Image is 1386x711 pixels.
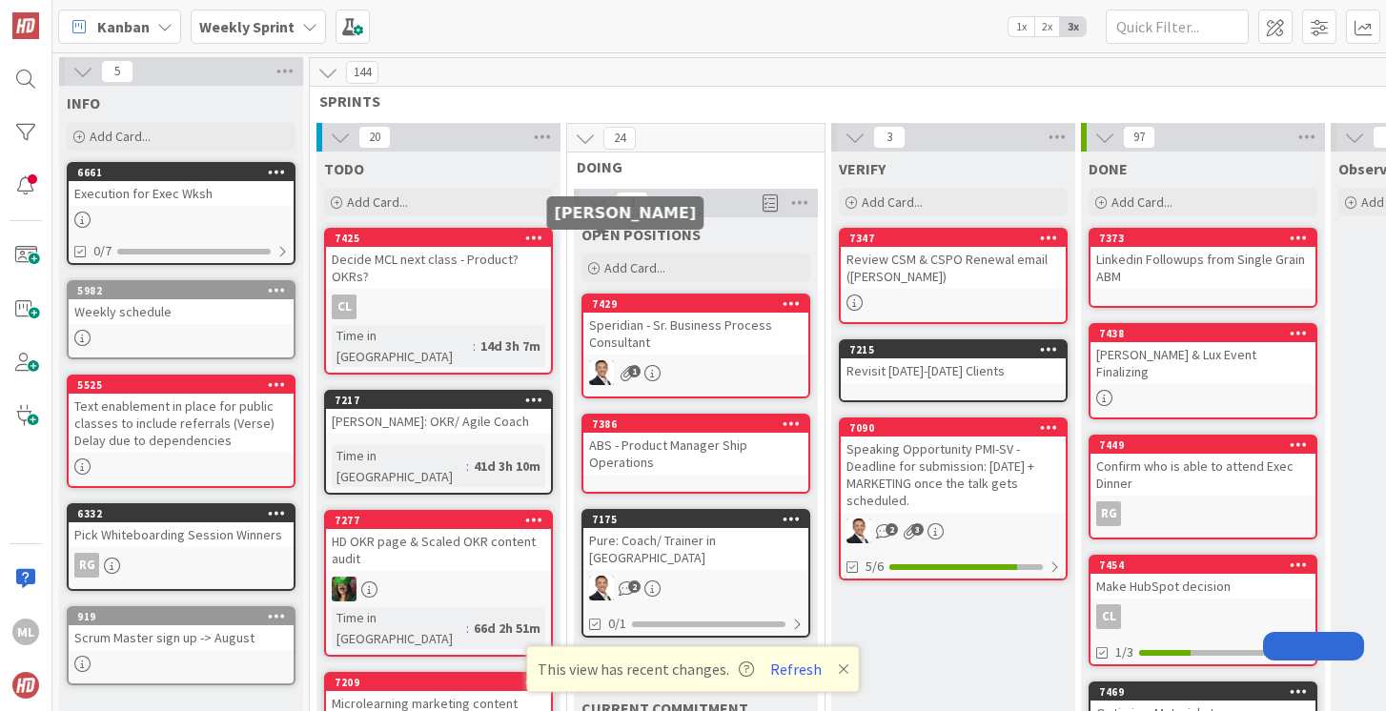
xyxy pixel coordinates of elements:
div: 5982 [69,282,294,299]
div: 6661 [69,164,294,181]
div: HD OKR page & Scaled OKR content audit [326,529,551,571]
div: 66d 2h 51m [469,618,545,639]
span: 24 [603,127,636,150]
div: Confirm who is able to attend Exec Dinner [1090,454,1315,496]
input: Quick Filter... [1106,10,1249,44]
span: 2 [628,580,641,593]
div: Review CSM & CSPO Renewal email ([PERSON_NAME]) [841,247,1066,289]
div: 5525 [77,378,294,392]
div: Decide MCL next class - Product? OKRs? [326,247,551,289]
span: 0/7 [93,241,112,261]
span: DONE [1089,159,1128,178]
span: 2x [1034,17,1060,36]
span: This view has recent changes. [538,658,754,681]
span: TODO [324,159,364,178]
div: 7454Make HubSpot decision [1090,557,1315,599]
div: 7215Revisit [DATE]-[DATE] Clients [841,341,1066,383]
span: INFO [67,93,100,112]
a: 919Scrum Master sign up -> August [67,606,296,685]
div: CL [332,295,357,319]
div: 7469 [1090,683,1315,701]
div: SL [583,576,808,600]
div: 7449 [1099,438,1315,452]
span: 1/3 [1115,642,1133,662]
div: 14d 3h 7m [476,335,545,356]
div: 7373 [1090,230,1315,247]
div: 7454 [1099,559,1315,572]
img: SL [589,360,614,385]
a: 7217[PERSON_NAME]: OKR/ Agile CoachTime in [GEOGRAPHIC_DATA]:41d 3h 10m [324,390,553,495]
a: 7175Pure: Coach/ Trainer in [GEOGRAPHIC_DATA]SL0/1 [581,509,810,638]
div: 7217 [335,394,551,407]
div: Pick Whiteboarding Session Winners [69,522,294,547]
div: 5525Text enablement in place for public classes to include referrals (Verse) Delay due to depende... [69,376,294,453]
a: 7454Make HubSpot decisionCL1/3 [1089,555,1317,666]
div: 7217 [326,392,551,409]
div: 5982Weekly schedule [69,282,294,324]
span: Add Card... [604,259,665,276]
span: OPEN POSITIONS [581,225,701,244]
a: 7215Revisit [DATE]-[DATE] Clients [839,339,1068,402]
div: 7175Pure: Coach/ Trainer in [GEOGRAPHIC_DATA] [583,511,808,570]
div: 7386 [592,417,808,431]
div: Time in [GEOGRAPHIC_DATA] [332,445,466,487]
div: 5982 [77,284,294,297]
div: 7454 [1090,557,1315,574]
span: Add Card... [347,193,408,211]
a: 7438[PERSON_NAME] & Lux Event Finalizing [1089,323,1317,419]
div: ABS - Product Manager Ship Operations [583,433,808,475]
span: DOING [577,157,801,176]
span: 3 [873,126,906,149]
div: Scrum Master sign up -> August [69,625,294,650]
div: 7347Review CSM & CSPO Renewal email ([PERSON_NAME]) [841,230,1066,289]
span: 3 [616,192,648,214]
span: Kanban [97,15,150,38]
div: 7425 [335,232,551,245]
div: 6332 [69,505,294,522]
span: 5 [101,60,133,83]
div: 7469 [1099,685,1315,699]
div: 7090 [841,419,1066,437]
span: 97 [1123,126,1155,149]
div: 7438[PERSON_NAME] & Lux Event Finalizing [1090,325,1315,384]
div: 7429Speridian - Sr. Business Process Consultant [583,295,808,355]
div: 7429 [592,297,808,311]
div: 7425 [326,230,551,247]
div: 7438 [1099,327,1315,340]
div: 7386ABS - Product Manager Ship Operations [583,416,808,475]
span: : [473,335,476,356]
span: 3x [1060,17,1086,36]
span: Add Card... [862,193,923,211]
div: 7373 [1099,232,1315,245]
div: RG [1096,501,1121,526]
div: 7090 [849,421,1066,435]
span: 20 [358,126,391,149]
div: 7209 [335,676,551,689]
a: 5525Text enablement in place for public classes to include referrals (Verse) Delay due to depende... [67,375,296,488]
div: Text enablement in place for public classes to include referrals (Verse) Delay due to dependencies [69,394,294,453]
div: SL [326,577,551,601]
div: 7215 [841,341,1066,358]
img: SL [589,576,614,600]
a: 7386ABS - Product Manager Ship Operations [581,414,810,494]
div: 7386 [583,416,808,433]
span: 1 [628,365,641,377]
a: 7277HD OKR page & Scaled OKR content auditSLTime in [GEOGRAPHIC_DATA]:66d 2h 51m [324,510,553,657]
div: 7373Linkedin Followups from Single Grain ABM [1090,230,1315,289]
div: Revisit [DATE]-[DATE] Clients [841,358,1066,383]
img: SL [846,518,871,543]
div: 7175 [583,511,808,528]
span: : [466,618,469,639]
div: 919 [77,610,294,623]
span: 2 [886,523,898,536]
div: [PERSON_NAME]: OKR/ Agile Coach [326,409,551,434]
div: 7449 [1090,437,1315,454]
div: Pure: Coach/ Trainer in [GEOGRAPHIC_DATA] [583,528,808,570]
div: Time in [GEOGRAPHIC_DATA] [332,607,466,649]
a: 6661Execution for Exec Wksh0/7 [67,162,296,265]
button: Refresh [764,657,828,681]
div: 7425Decide MCL next class - Product? OKRs? [326,230,551,289]
div: CL [326,295,551,319]
span: : [466,456,469,477]
div: ML [12,619,39,645]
